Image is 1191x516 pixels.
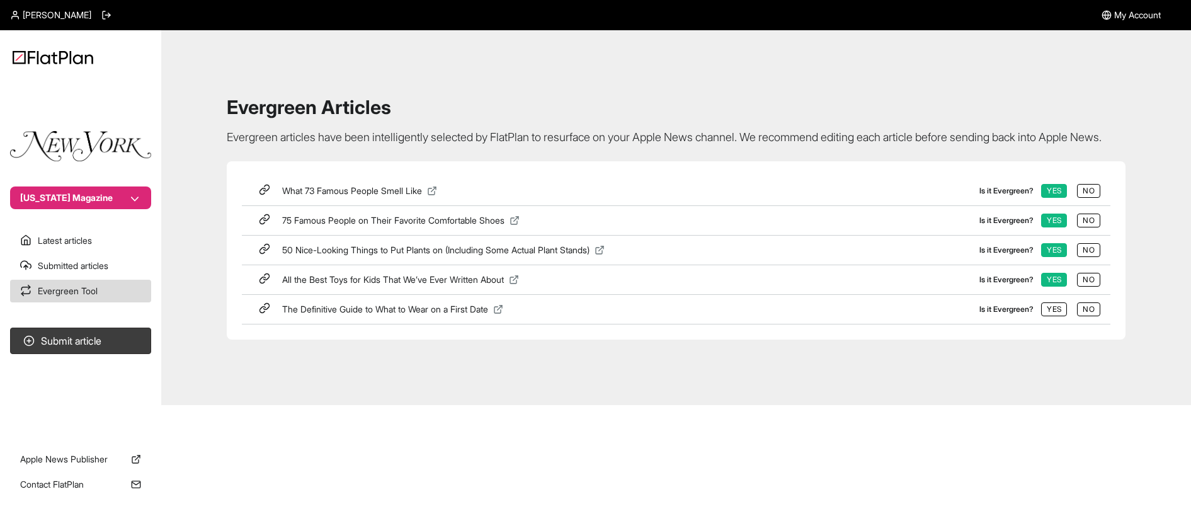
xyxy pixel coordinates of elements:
a: Latest articles [10,229,151,252]
button: Yes [1041,302,1067,316]
a: Submitted articles [10,255,151,277]
button: Submit article [10,328,151,354]
span: The Definitive Guide to What to Wear on a First Date [282,304,488,314]
img: Logo [13,50,93,64]
img: Publication Logo [10,131,151,161]
a: Apple News Publisher [10,448,151,471]
button: No [1077,302,1100,316]
span: What 73 Famous People Smell Like [282,185,422,196]
button: No [1077,214,1100,227]
p: Evergreen articles have been intelligently selected by FlatPlan to resurface on your Apple News c... [227,129,1125,146]
span: 50 Nice-Looking Things to Put Plants on (Including Some Actual Plant Stands) [282,244,590,255]
a: Evergreen Tool [10,280,151,302]
label: Is it Evergreen? [979,217,1034,224]
span: 75 Famous People on Their Favorite Comfortable Shoes [282,215,504,226]
button: No [1077,273,1100,287]
button: No [1077,184,1100,198]
button: [US_STATE] Magazine [10,186,151,209]
label: Is it Evergreen? [979,246,1034,254]
label: Is it Evergreen? [979,306,1034,313]
a: Contact FlatPlan [10,473,151,496]
button: Yes [1041,214,1067,227]
span: My Account [1114,9,1161,21]
button: No [1077,243,1100,257]
h1: Evergreen Articles [227,96,1125,118]
span: [PERSON_NAME] [23,9,91,21]
button: Yes [1041,273,1067,287]
a: [PERSON_NAME] [10,9,91,21]
label: Is it Evergreen? [979,187,1034,195]
span: All the Best Toys for Kids That We’ve Ever Written About [282,274,504,285]
button: Yes [1041,243,1067,257]
button: Yes [1041,184,1067,198]
label: Is it Evergreen? [979,276,1034,284]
